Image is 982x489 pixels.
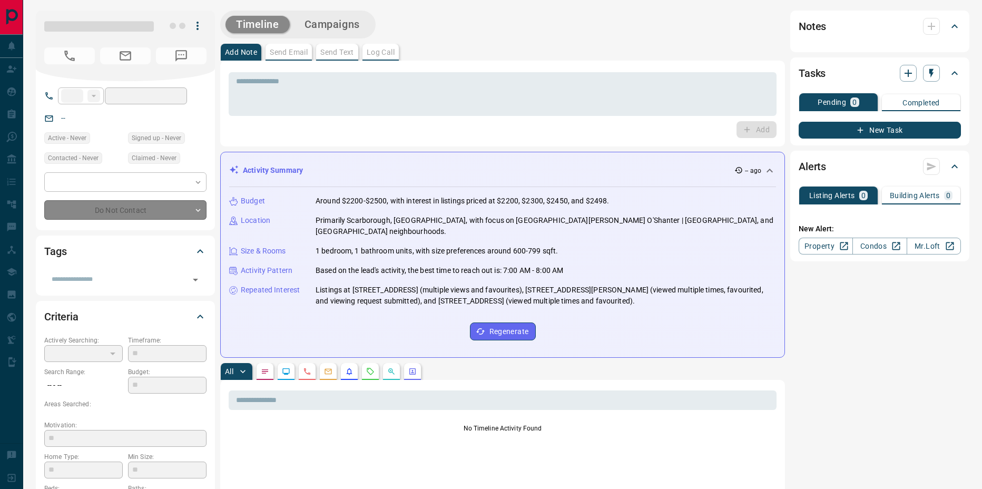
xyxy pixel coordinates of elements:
[470,322,536,340] button: Regenerate
[48,153,99,163] span: Contacted - Never
[229,161,776,180] div: Activity Summary-- ago
[303,367,311,376] svg: Calls
[225,16,290,33] button: Timeline
[44,420,207,430] p: Motivation:
[48,133,86,143] span: Active - Never
[946,192,950,199] p: 0
[366,367,375,376] svg: Requests
[799,14,961,39] div: Notes
[345,367,353,376] svg: Listing Alerts
[799,122,961,139] button: New Task
[44,200,207,220] div: Do Not Contact
[316,265,563,276] p: Based on the lead's activity, the best time to reach out is: 7:00 AM - 8:00 AM
[44,452,123,462] p: Home Type:
[132,133,181,143] span: Signed up - Never
[229,424,777,433] p: No Timeline Activity Found
[316,195,609,207] p: Around $2200-$2500, with interest in listings priced at $2200, $2300, $2450, and $2498.
[316,215,776,237] p: Primarily Scarborough, [GEOGRAPHIC_DATA], with focus on [GEOGRAPHIC_DATA][PERSON_NAME] O'Shanter ...
[261,367,269,376] svg: Notes
[852,99,857,106] p: 0
[316,285,776,307] p: Listings at [STREET_ADDRESS] (multiple views and favourites), [STREET_ADDRESS][PERSON_NAME] (view...
[225,48,257,56] p: Add Note
[799,61,961,86] div: Tasks
[44,239,207,264] div: Tags
[128,336,207,345] p: Timeframe:
[408,367,417,376] svg: Agent Actions
[241,215,270,226] p: Location
[188,272,203,287] button: Open
[44,243,66,260] h2: Tags
[907,238,961,255] a: Mr.Loft
[44,308,78,325] h2: Criteria
[799,223,961,234] p: New Alert:
[282,367,290,376] svg: Lead Browsing Activity
[809,192,855,199] p: Listing Alerts
[128,452,207,462] p: Min Size:
[132,153,176,163] span: Claimed - Never
[316,246,558,257] p: 1 bedroom, 1 bathroom units, with size preferences around 600-799 sqft.
[861,192,866,199] p: 0
[818,99,846,106] p: Pending
[799,18,826,35] h2: Notes
[294,16,370,33] button: Campaigns
[128,367,207,377] p: Budget:
[61,114,65,122] a: --
[890,192,940,199] p: Building Alerts
[44,367,123,377] p: Search Range:
[799,65,826,82] h2: Tasks
[243,165,303,176] p: Activity Summary
[44,377,123,394] p: -- - --
[44,304,207,329] div: Criteria
[100,47,151,64] span: No Email
[799,158,826,175] h2: Alerts
[44,336,123,345] p: Actively Searching:
[44,47,95,64] span: No Number
[799,154,961,179] div: Alerts
[324,367,332,376] svg: Emails
[241,265,292,276] p: Activity Pattern
[225,368,233,375] p: All
[241,195,265,207] p: Budget
[44,399,207,409] p: Areas Searched:
[387,367,396,376] svg: Opportunities
[902,99,940,106] p: Completed
[241,246,286,257] p: Size & Rooms
[852,238,907,255] a: Condos
[241,285,300,296] p: Repeated Interest
[799,238,853,255] a: Property
[156,47,207,64] span: No Number
[745,166,761,175] p: -- ago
